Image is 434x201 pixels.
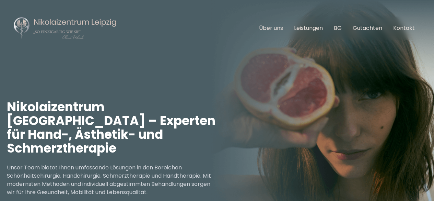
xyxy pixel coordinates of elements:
[353,24,382,32] a: Gutachten
[7,164,217,197] p: Unser Team bietet Ihnen umfassende Lösungen in den Bereichen Schönheitschirurgie, Handchirurgie, ...
[14,16,117,40] img: Nikolaizentrum Leipzig Logo
[259,24,283,32] a: Über uns
[294,24,323,32] a: Leistungen
[7,100,217,155] h1: Nikolaizentrum [GEOGRAPHIC_DATA] – Experten für Hand-, Ästhetik- und Schmerztherapie
[334,24,342,32] a: BG
[393,24,415,32] a: Kontakt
